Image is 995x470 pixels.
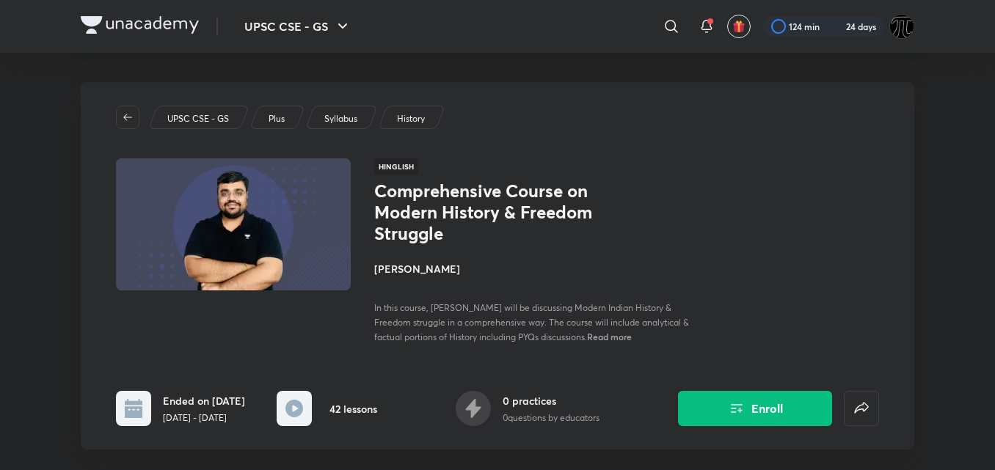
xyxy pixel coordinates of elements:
button: avatar [727,15,751,38]
a: History [395,112,428,125]
button: UPSC CSE - GS [236,12,360,41]
p: [DATE] - [DATE] [163,411,245,425]
p: History [397,112,425,125]
img: streak [828,19,843,34]
a: Syllabus [322,112,360,125]
button: false [844,391,879,426]
a: UPSC CSE - GS [165,112,232,125]
p: 0 questions by educators [503,411,599,425]
h6: Ended on [DATE] [163,393,245,408]
button: Enroll [678,391,832,426]
img: avatar [732,20,746,33]
a: Company Logo [81,16,199,37]
h4: [PERSON_NAME] [374,261,703,276]
a: Plus [266,112,288,125]
span: Read more [587,331,632,342]
img: Company Logo [81,16,199,34]
p: Syllabus [324,112,357,125]
span: In this course, [PERSON_NAME] will be discussing Modern Indian History & Freedom struggle in a co... [374,302,689,342]
p: UPSC CSE - GS [167,112,229,125]
h6: 42 lessons [329,401,377,416]
img: Thumbnail [114,157,353,292]
h1: Comprehensive Course on Modern History & Freedom Struggle [374,180,614,243]
span: Hinglish [374,158,418,175]
p: Plus [269,112,285,125]
h6: 0 practices [503,393,599,408]
img: Watcher [889,14,914,39]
